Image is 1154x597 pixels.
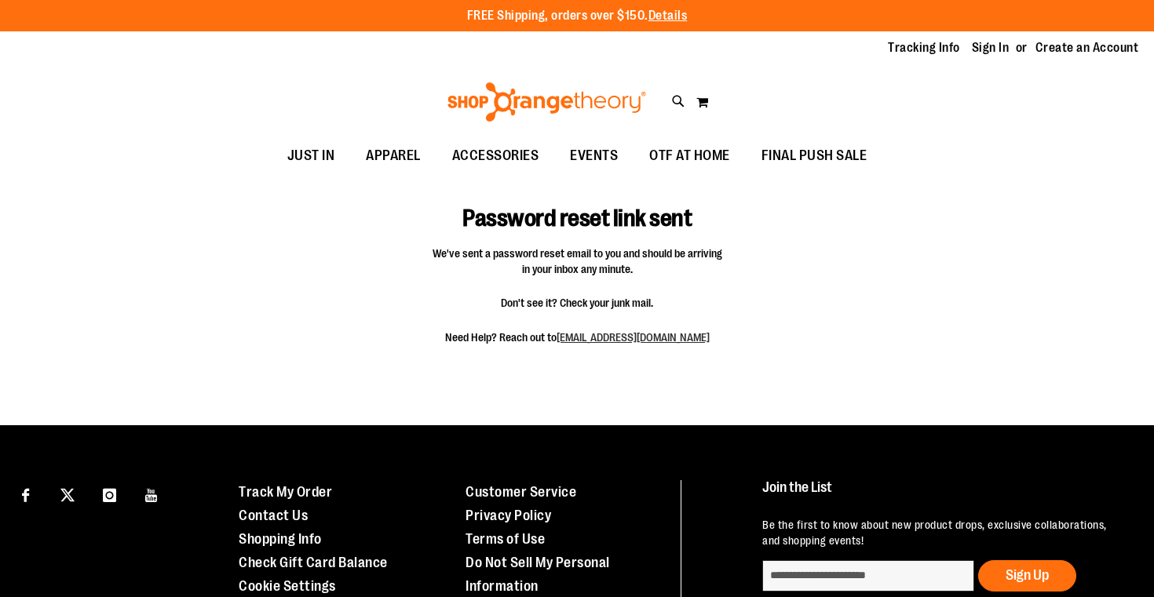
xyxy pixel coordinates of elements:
[239,555,388,570] a: Check Gift Card Balance
[432,295,722,311] span: Don't see it? Check your junk mail.
[570,138,618,173] span: EVENTS
[394,182,761,232] h1: Password reset link sent
[649,138,730,173] span: OTF AT HOME
[239,508,308,523] a: Contact Us
[239,484,332,500] a: Track My Order
[466,508,551,523] a: Privacy Policy
[761,138,867,173] span: FINAL PUSH SALE
[12,480,39,508] a: Visit our Facebook page
[432,329,722,345] span: Need Help? Reach out to
[762,517,1123,548] p: Be the first to know about new product drops, exclusive collaborations, and shopping events!
[60,488,75,502] img: Twitter
[287,138,335,173] span: JUST IN
[138,480,166,508] a: Visit our Youtube page
[1006,567,1049,583] span: Sign Up
[762,480,1123,509] h4: Join the List
[239,578,336,594] a: Cookie Settings
[452,138,539,173] span: ACCESSORIES
[54,480,82,508] a: Visit our X page
[272,138,351,174] a: JUST IN
[466,555,610,594] a: Do Not Sell My Personal Information
[648,9,688,23] a: Details
[554,138,634,174] a: EVENTS
[466,484,576,500] a: Customer Service
[96,480,123,508] a: Visit our Instagram page
[978,560,1076,592] button: Sign Up
[467,7,688,25] p: FREE Shipping, orders over $150.
[888,39,960,56] a: Tracking Info
[557,331,710,344] a: [EMAIL_ADDRESS][DOMAIN_NAME]
[436,138,555,174] a: ACCESSORIES
[762,560,974,592] input: enter email
[239,531,322,547] a: Shopping Info
[350,138,436,174] a: APPAREL
[634,138,746,174] a: OTF AT HOME
[746,138,883,174] a: FINAL PUSH SALE
[445,82,648,122] img: Shop Orangetheory
[466,531,545,547] a: Terms of Use
[972,39,1010,56] a: Sign In
[1035,39,1139,56] a: Create an Account
[366,138,421,173] span: APPAREL
[432,246,722,277] span: We've sent a password reset email to you and should be arriving in your inbox any minute.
